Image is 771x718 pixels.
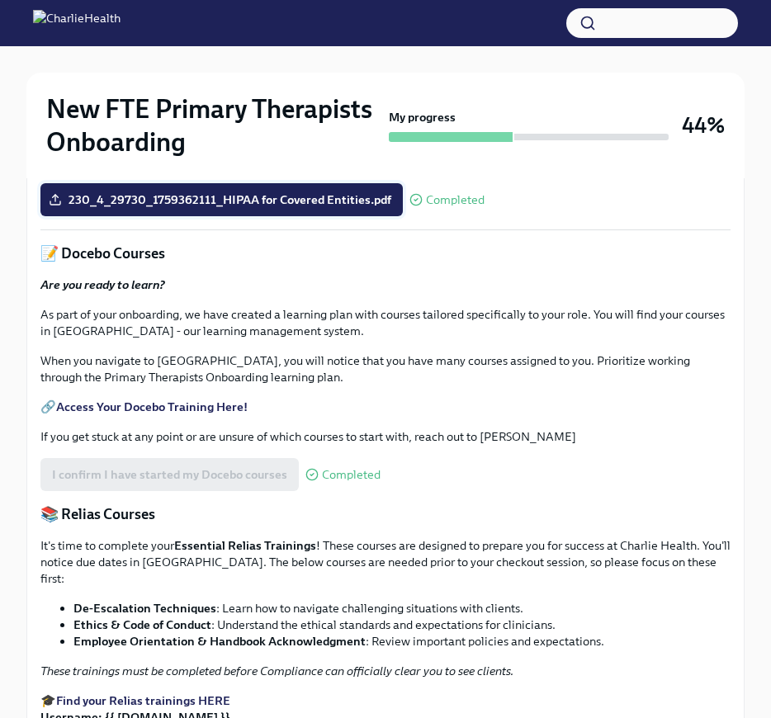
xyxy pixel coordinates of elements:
li: : Learn how to navigate challenging situations with clients. [73,600,731,616]
strong: My progress [389,109,456,125]
img: CharlieHealth [33,10,121,36]
span: Completed [426,194,485,206]
p: If you get stuck at any point or are unsure of which courses to start with, reach out to [PERSON_... [40,428,731,445]
li: : Understand the ethical standards and expectations for clinicians. [73,616,731,633]
strong: Essential Relias Trainings [174,538,316,553]
li: : Review important policies and expectations. [73,633,731,650]
strong: Are you ready to learn? [40,277,165,292]
strong: De-Escalation Techniques [73,601,216,616]
p: 📝 Docebo Courses [40,243,731,263]
strong: Employee Orientation & Handbook Acknowledgment [73,634,366,649]
h3: 44% [682,111,725,140]
a: Find your Relias trainings HERE [56,693,230,708]
p: It's time to complete your ! These courses are designed to prepare you for success at Charlie Hea... [40,537,731,587]
a: Access Your Docebo Training Here! [56,399,248,414]
em: These trainings must be completed before Compliance can officially clear you to see clients. [40,664,513,678]
span: 230_4_29730_1759362111_HIPAA for Covered Entities.pdf [52,191,391,208]
strong: Ethics & Code of Conduct [73,617,211,632]
p: When you navigate to [GEOGRAPHIC_DATA], you will notice that you have many courses assigned to yo... [40,352,731,385]
span: Completed [322,469,381,481]
p: 📚 Relias Courses [40,504,731,524]
label: 230_4_29730_1759362111_HIPAA for Covered Entities.pdf [40,183,403,216]
h2: New FTE Primary Therapists Onboarding [46,92,382,158]
p: As part of your onboarding, we have created a learning plan with courses tailored specifically to... [40,306,731,339]
p: 🔗 [40,399,731,415]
